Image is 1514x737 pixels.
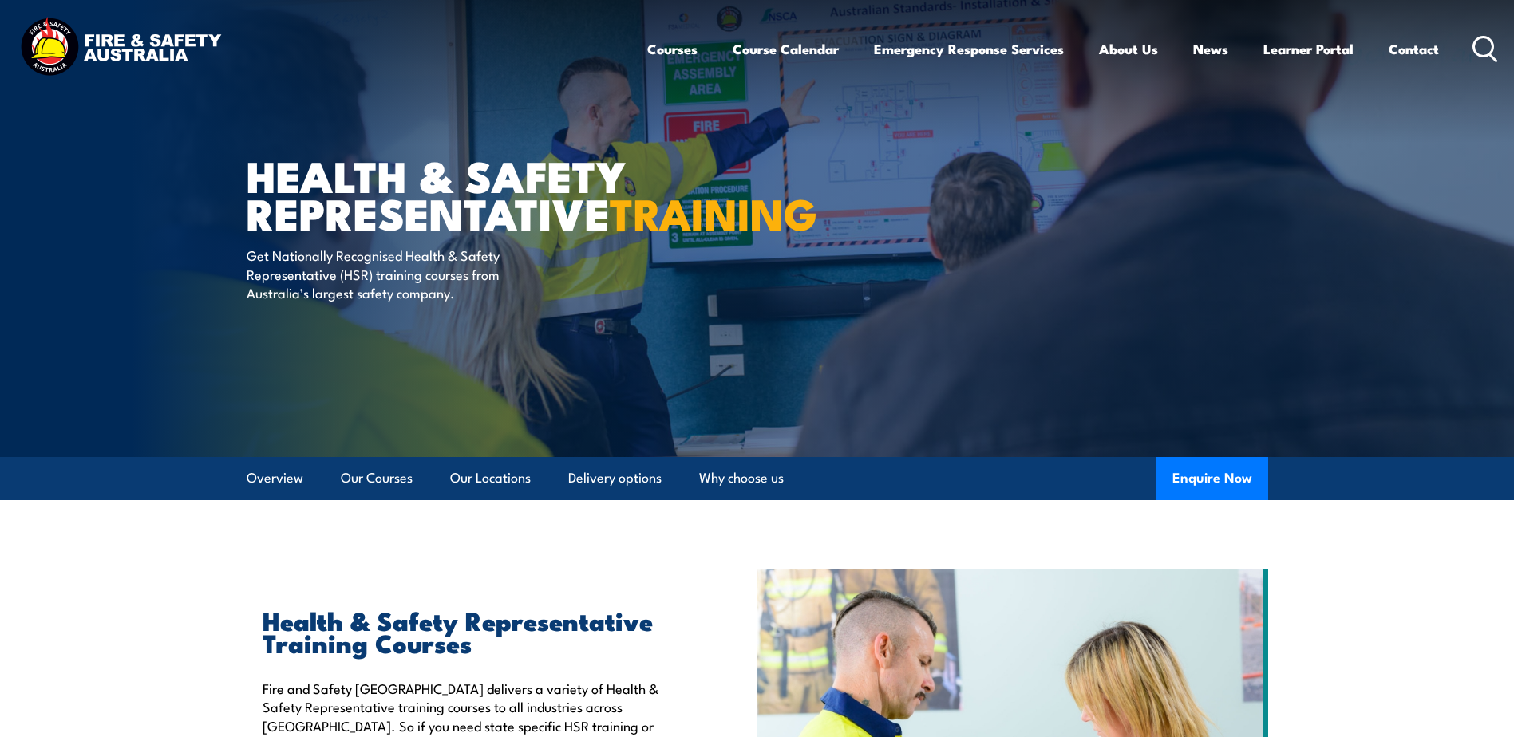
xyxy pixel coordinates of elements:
a: Our Locations [450,457,531,499]
a: Learner Portal [1263,28,1354,70]
a: News [1193,28,1228,70]
strong: TRAINING [610,179,817,245]
a: Our Courses [341,457,413,499]
a: Course Calendar [733,28,839,70]
h2: Health & Safety Representative Training Courses [263,609,684,653]
a: Courses [647,28,698,70]
a: Overview [247,457,303,499]
p: Get Nationally Recognised Health & Safety Representative (HSR) training courses from Australia’s ... [247,246,538,301]
a: Why choose us [699,457,784,499]
a: Contact [1389,28,1439,70]
button: Enquire Now [1156,457,1268,500]
h1: Health & Safety Representative [247,156,641,231]
a: Delivery options [568,457,662,499]
a: About Us [1099,28,1158,70]
a: Emergency Response Services [874,28,1064,70]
